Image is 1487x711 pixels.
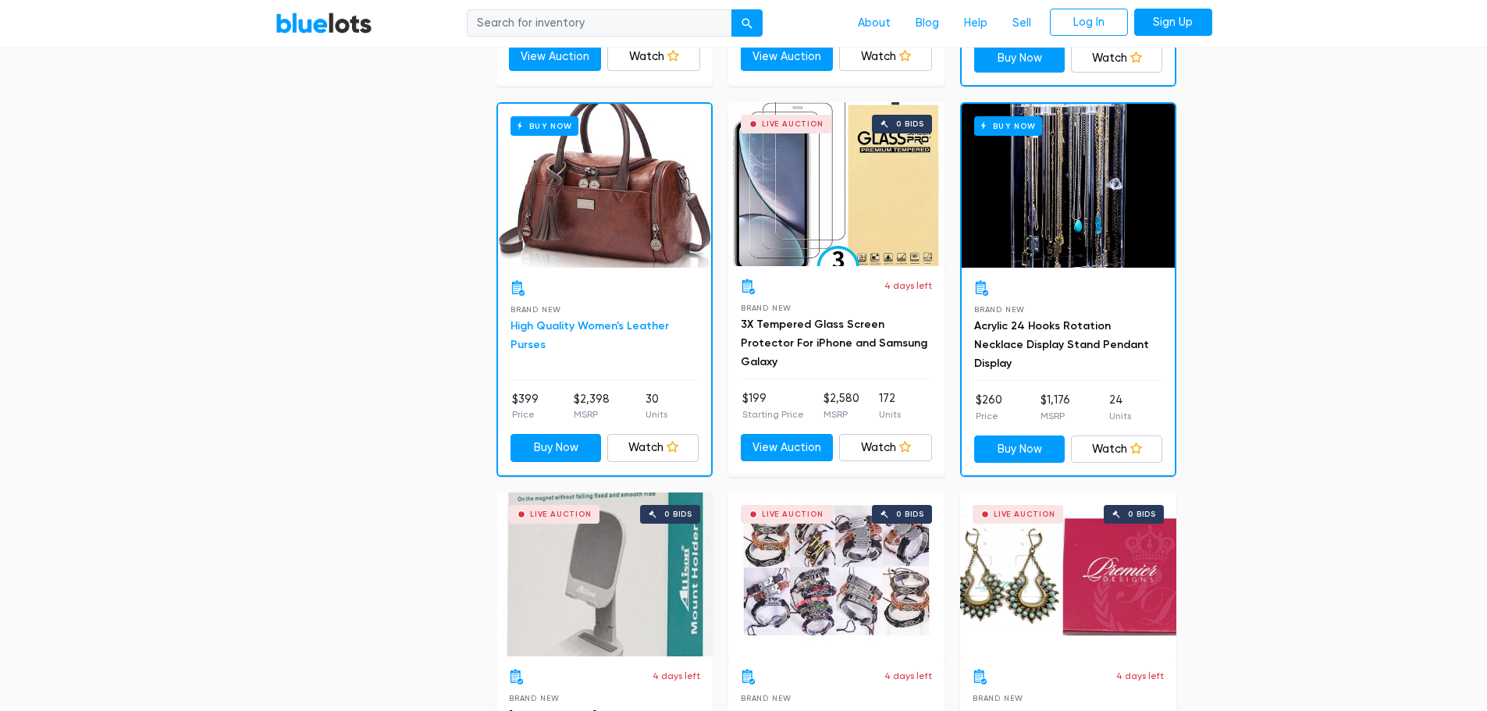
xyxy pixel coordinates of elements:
a: Watch [1071,435,1162,464]
p: Price [976,409,1002,423]
li: 24 [1109,392,1131,423]
li: $2,398 [574,391,610,422]
a: Sell [1000,9,1044,38]
li: 172 [879,390,901,421]
a: Watch [1071,44,1162,73]
div: Live Auction [762,510,824,518]
span: Brand New [509,694,560,702]
p: Units [879,407,901,421]
a: View Auction [741,43,834,71]
p: Price [512,407,539,421]
li: $1,176 [1041,392,1070,423]
h6: Buy Now [510,116,578,136]
a: About [845,9,903,38]
li: $199 [742,390,804,421]
div: 0 bids [896,120,924,128]
p: 4 days left [1116,669,1164,683]
span: Brand New [974,305,1025,314]
div: 0 bids [664,510,692,518]
div: Live Auction [994,510,1055,518]
span: Brand New [510,305,561,314]
div: Live Auction [530,510,592,518]
div: 0 bids [896,510,924,518]
a: Watch [607,434,699,462]
a: BlueLots [276,12,372,34]
li: 30 [646,391,667,422]
li: $399 [512,391,539,422]
span: Brand New [973,694,1023,702]
a: Buy Now [510,434,602,462]
a: Watch [839,43,932,71]
input: Search for inventory [467,9,732,37]
p: Starting Price [742,407,804,421]
p: 4 days left [653,669,700,683]
li: $2,580 [824,390,859,421]
a: Live Auction 0 bids [728,492,944,656]
p: MSRP [574,407,610,421]
a: 3X Tempered Glass Screen Protector For iPhone and Samsung Galaxy [741,318,927,368]
a: Live Auction 0 bids [728,102,944,266]
div: 0 bids [1128,510,1156,518]
a: View Auction [509,43,602,71]
p: MSRP [824,407,859,421]
span: Brand New [741,694,792,702]
a: Log In [1050,9,1128,37]
p: 4 days left [884,669,932,683]
span: Brand New [741,304,792,312]
p: Units [1109,409,1131,423]
a: Buy Now [498,104,711,268]
a: View Auction [741,434,834,462]
a: Watch [839,434,932,462]
h6: Buy Now [974,116,1042,136]
li: $260 [976,392,1002,423]
a: High Quality Women's Leather Purses [510,319,669,351]
p: 4 days left [884,279,932,293]
a: Acrylic 24 Hooks Rotation Necklace Display Stand Pendant Display [974,319,1149,370]
a: Buy Now [962,104,1175,268]
a: Buy Now [974,44,1065,73]
a: Live Auction 0 bids [960,492,1176,656]
a: Live Auction 0 bids [496,492,713,656]
a: Buy Now [974,435,1065,464]
a: Watch [607,43,700,71]
a: Sign Up [1134,9,1212,37]
p: Units [646,407,667,421]
div: Live Auction [762,120,824,128]
a: Blog [903,9,952,38]
a: Help [952,9,1000,38]
p: MSRP [1041,409,1070,423]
